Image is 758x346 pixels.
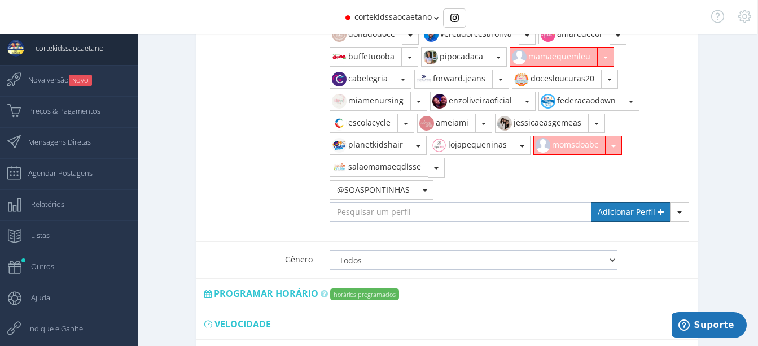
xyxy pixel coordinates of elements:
[330,25,348,44] img: 464501351_354370017704409_1625012337617490527_n.jpg
[20,283,50,312] span: Ajuda
[330,92,411,111] button: miamenursing
[430,136,448,154] img: 420330180_394708263051413_1603810517508230248_n.jpg
[533,136,606,155] button: momsdoabc
[512,70,531,88] img: 117945846_1103932093336175_8598205854644262335_n.jpg
[672,312,747,340] iframe: Abre um widget para que você possa encontrar mais informações
[538,92,623,111] button: federacaodown
[214,287,318,300] span: Programar horário
[538,25,610,44] button: amaredecor
[414,70,493,89] button: forward.jeans
[534,136,552,154] img: default_instagram_user.jpg
[450,14,459,22] img: Instagram_simple_icon.svg
[421,47,490,67] button: pipocadaca
[330,70,348,88] img: 444586004_1122134325727036_4551640112711085469_n.jpg
[443,8,466,28] div: Basic example
[20,252,54,280] span: Outros
[330,136,410,155] button: planetkidshair
[17,97,100,125] span: Preços & Pagamentos
[17,159,93,187] span: Agendar Postagens
[510,47,598,67] button: mamaequemleu
[539,92,557,110] img: 533111510_18171236077356070_533064552764169483_n.jpg
[539,25,557,44] img: 27893136_2006911599569839_7651324301831831552_n.jpg
[330,180,417,200] button: @SOASPONTINHAS
[20,221,50,249] span: Listas
[17,314,83,343] span: Indique e Ganhe
[330,92,348,110] img: 128077620_377602523325123_7845921548757435860_n.jpg
[431,92,449,110] img: 469631574_1114286229894260_5066770167507012428_n.jpg
[330,158,428,177] button: salaomamaeqdisse
[330,114,398,133] button: escolacycle
[330,70,395,89] button: cabelegria
[422,25,519,44] button: vereadorcesaroliva
[330,136,348,154] img: 552936982_18062322923593883_545408367674414000_n.jpg
[422,48,440,66] img: 427129221_770266798342780_4774146037741564138_n.jpg
[354,11,432,22] span: cortekidssaocaetano
[330,202,591,222] input: Pesquisar um perfil
[214,318,271,330] span: Velocidade
[430,136,514,155] button: lojapequeninas
[330,25,402,44] button: donadodoce
[512,70,602,89] button: docesloucuras20
[591,202,671,222] a: Adicionar Perfil
[510,48,528,66] img: default_instagram_user.jpg
[415,70,433,88] img: 482771816_642124041697724_7769744265604932964_n.jpg
[330,288,399,300] label: horários programados
[17,128,91,156] span: Mensagens Diretas
[417,114,476,133] button: ameiami
[430,92,519,111] button: enzoliveiraoficial
[418,114,436,132] img: 39915876_488243978359031_4636576835671425024_n.jpg
[330,158,348,176] img: 305066998_598143188468370_7618159868168061915_n.jpg
[7,40,24,57] img: User Image
[496,114,514,132] img: 439727390_1156039058918915_2736957768629729611_n.jpg
[330,48,348,66] img: 109519132_742635266277853_6469585681349702161_n.jpg
[69,75,92,86] small: NOVO
[20,190,64,218] span: Relatórios
[422,25,440,44] img: 464967980_2270092143355742_1015451901241381474_n.jpg
[330,114,348,132] img: 323809145_845821903303426_1060114719887971115_n.jpg
[196,243,321,265] label: Gênero
[495,114,589,133] button: jessicaeasgemeas
[24,34,104,62] span: cortekidssaocaetano
[330,47,402,67] button: buffetuooba
[598,206,655,217] span: Adicionar Perfil
[17,66,92,94] span: Nova versão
